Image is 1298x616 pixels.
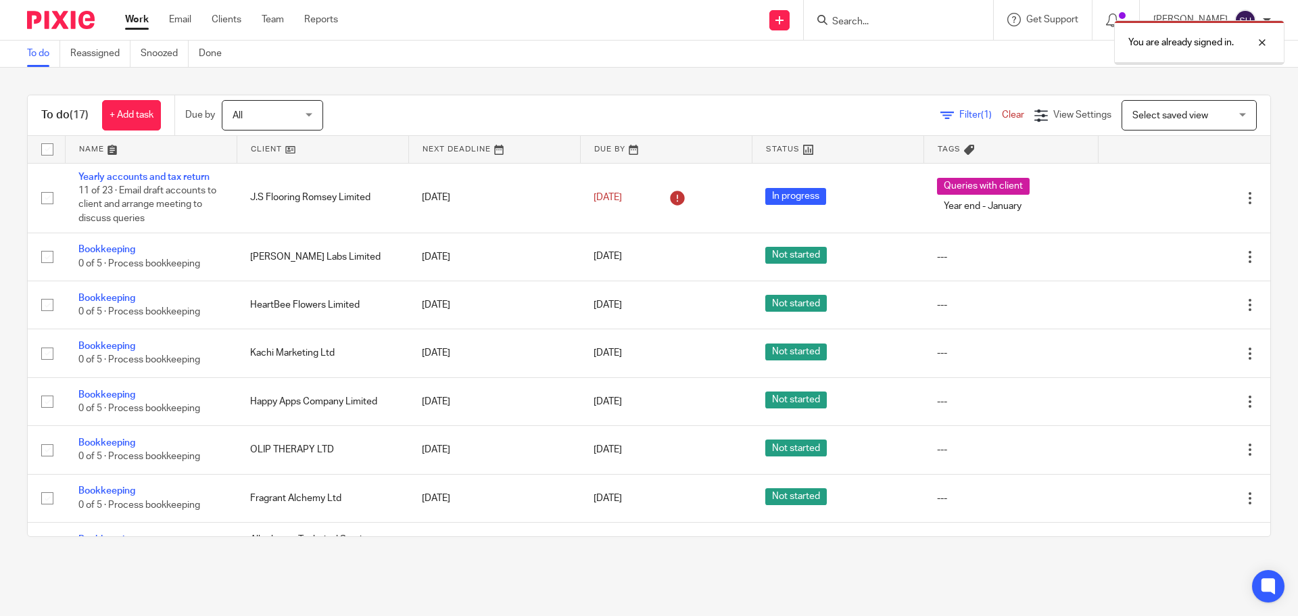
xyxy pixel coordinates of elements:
td: OLIP THERAPY LTD [237,426,408,474]
span: [DATE] [594,445,622,454]
span: 0 of 5 · Process bookkeeping [78,500,200,510]
img: svg%3E [1234,9,1256,31]
span: [DATE] [594,252,622,262]
td: [DATE] [408,474,580,522]
td: [DATE] [408,329,580,377]
span: All [233,111,243,120]
a: To do [27,41,60,67]
span: Not started [765,295,827,312]
a: Bookkeeping [78,341,135,351]
td: [PERSON_NAME] Labs Limited [237,233,408,281]
a: + Add task [102,100,161,131]
td: Fragrant Alchemy Ltd [237,474,408,522]
td: [DATE] [408,163,580,233]
span: Not started [765,392,827,408]
a: Email [169,13,191,26]
h1: To do [41,108,89,122]
td: Kachi Marketing Ltd [237,329,408,377]
a: Reports [304,13,338,26]
span: [DATE] [594,349,622,358]
a: Work [125,13,149,26]
p: You are already signed in. [1128,36,1234,49]
span: Queries with client [937,178,1030,195]
a: Reassigned [70,41,130,67]
span: (17) [70,110,89,120]
a: Team [262,13,284,26]
span: (1) [981,110,992,120]
span: Tags [938,145,961,153]
td: Happy Apps Company Limited [237,377,408,425]
span: Select saved view [1132,111,1208,120]
a: Bookkeeping [78,390,135,400]
td: [DATE] [408,523,580,571]
a: Bookkeeping [78,438,135,448]
td: J.S Flooring Romsey Limited [237,163,408,233]
div: --- [937,395,1084,408]
div: --- [937,298,1084,312]
span: Not started [765,247,827,264]
span: In progress [765,188,826,205]
span: 0 of 5 · Process bookkeeping [78,452,200,462]
a: Bookkeeping [78,535,135,544]
td: HeartBee Flowers Limited [237,281,408,329]
span: Not started [765,343,827,360]
a: Yearly accounts and tax return [78,172,210,182]
td: [DATE] [408,377,580,425]
span: [DATE] [594,300,622,310]
td: [DATE] [408,233,580,281]
a: Bookkeeping [78,293,135,303]
span: 0 of 5 · Process bookkeeping [78,404,200,413]
span: 11 of 23 · Email draft accounts to client and arrange meeting to discuss queries [78,186,216,223]
a: Bookkeeping [78,486,135,496]
span: [DATE] [594,494,622,503]
a: Clear [1002,110,1024,120]
div: --- [937,492,1084,505]
span: [DATE] [594,397,622,406]
a: Done [199,41,232,67]
a: Snoozed [141,41,189,67]
td: [DATE] [408,281,580,329]
span: View Settings [1053,110,1111,120]
div: --- [937,346,1084,360]
span: 0 of 5 · Process bookkeeping [78,356,200,365]
td: [DATE] [408,426,580,474]
span: 0 of 5 · Process bookkeeping [78,259,200,268]
span: Year end - January [937,198,1028,215]
div: --- [937,250,1084,264]
span: Not started [765,440,827,456]
a: Bookkeeping [78,245,135,254]
span: [DATE] [594,193,622,202]
a: Clients [212,13,241,26]
p: Due by [185,108,215,122]
img: Pixie [27,11,95,29]
td: Allenhayes Technical Services Limited [237,523,408,571]
span: Filter [959,110,1002,120]
span: 0 of 5 · Process bookkeeping [78,307,200,316]
div: --- [937,443,1084,456]
span: Not started [765,488,827,505]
